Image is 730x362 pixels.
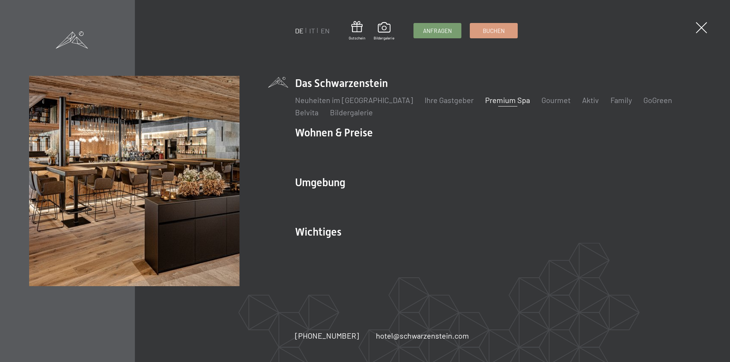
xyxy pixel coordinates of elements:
[483,27,505,35] span: Buchen
[295,331,359,340] span: [PHONE_NUMBER]
[610,95,632,105] a: Family
[321,26,330,35] a: EN
[295,95,413,105] a: Neuheiten im [GEOGRAPHIC_DATA]
[349,21,365,41] a: Gutschein
[295,330,359,341] a: [PHONE_NUMBER]
[309,26,315,35] a: IT
[485,95,530,105] a: Premium Spa
[29,76,240,286] img: Ein Wellness-Urlaub in Südtirol – 7.700 m² Spa, 10 Saunen
[376,330,469,341] a: hotel@schwarzenstein.com
[414,23,461,38] a: Anfragen
[425,95,474,105] a: Ihre Gastgeber
[349,35,365,41] span: Gutschein
[374,22,394,41] a: Bildergalerie
[643,95,672,105] a: GoGreen
[582,95,599,105] a: Aktiv
[295,26,303,35] a: DE
[470,23,517,38] a: Buchen
[295,108,318,117] a: Belvita
[330,108,373,117] a: Bildergalerie
[541,95,571,105] a: Gourmet
[374,35,394,41] span: Bildergalerie
[423,27,452,35] span: Anfragen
